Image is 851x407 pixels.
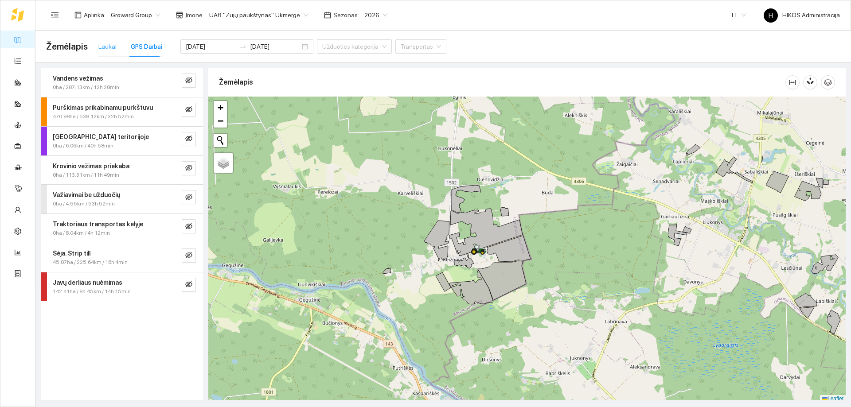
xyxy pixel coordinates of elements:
div: Laukai [98,42,117,51]
a: Zoom out [214,114,227,128]
span: eye-invisible [185,223,192,231]
span: eye-invisible [185,281,192,289]
button: eye-invisible [182,248,196,263]
button: Initiate a new search [214,134,227,147]
button: eye-invisible [182,190,196,204]
span: + [218,102,223,113]
span: 2026 [364,8,387,22]
input: Pabaigos data [250,42,300,51]
div: Vandens vežimas0ha / 287.13km / 12h 28mineye-invisible [41,68,203,97]
strong: Važiavimai be užduočių [53,191,120,198]
div: [GEOGRAPHIC_DATA] teritorijoje0ha / 6.06km / 40h 58mineye-invisible [41,127,203,155]
div: Purškimas prikabinamu purkštuvu470.98ha / 538.12km / 32h 52mineye-invisible [41,97,203,126]
span: Sezonas : [333,10,359,20]
strong: Krovinio vežimas priekaba [53,163,129,170]
strong: Traktoriaus transportas kelyje [53,221,143,228]
div: Traktoriaus transportas kelyje0ha / 8.04km / 4h 12mineye-invisible [41,214,203,243]
div: Žemėlapis [219,70,785,95]
span: column-width [786,79,799,86]
span: 0ha / 113.31km / 11h 49min [53,171,119,179]
span: 0ha / 8.04km / 4h 12min [53,229,110,237]
strong: [GEOGRAPHIC_DATA] teritorijoje [53,133,149,140]
span: Žemėlapis [46,39,88,54]
span: layout [74,12,82,19]
strong: Javų derliaus nuėmimas [53,279,122,286]
div: Javų derliaus nuėmimas142.41ha / 84.45km / 14h 15mineye-invisible [41,272,203,301]
div: Sėja. Strip till45.87ha / 225.64km / 16h 4mineye-invisible [41,243,203,272]
button: eye-invisible [182,219,196,233]
span: eye-invisible [185,252,192,260]
span: − [218,115,223,126]
span: eye-invisible [185,135,192,143]
span: eye-invisible [185,164,192,173]
span: H [769,8,773,23]
span: Aplinka : [84,10,105,20]
span: swap-right [239,43,246,50]
strong: Sėja. Strip till [53,250,90,257]
a: Leaflet [822,395,843,402]
button: eye-invisible [182,103,196,117]
input: Pradžios data [186,42,236,51]
span: UAB "Zujų paukštynas" Ukmerge [209,8,308,22]
span: Groward Group [111,8,160,22]
div: Krovinio vežimas priekaba0ha / 113.31km / 11h 49mineye-invisible [41,156,203,185]
button: eye-invisible [182,74,196,88]
span: menu-unfold [51,11,59,19]
span: HIKOS Administracija [764,12,840,19]
button: eye-invisible [182,161,196,175]
span: eye-invisible [185,194,192,202]
a: Layers [214,153,233,173]
span: 470.98ha / 538.12km / 32h 52min [53,112,134,121]
button: menu-unfold [46,6,64,24]
a: Zoom in [214,101,227,114]
div: GPS Darbai [131,42,162,51]
span: eye-invisible [185,106,192,114]
span: Įmonė : [185,10,204,20]
div: Važiavimai be užduočių0ha / 4.55km / 53h 52mineye-invisible [41,185,203,213]
span: 0ha / 4.55km / 53h 52min [53,200,115,208]
strong: Purškimas prikabinamu purkštuvu [53,104,153,111]
span: shop [176,12,183,19]
span: LT [732,8,746,22]
span: 0ha / 287.13km / 12h 28min [53,83,119,92]
span: 0ha / 6.06km / 40h 58min [53,142,113,150]
button: eye-invisible [182,132,196,146]
button: eye-invisible [182,278,196,292]
span: 142.41ha / 84.45km / 14h 15min [53,287,131,296]
span: calendar [324,12,331,19]
span: eye-invisible [185,77,192,85]
span: to [239,43,246,50]
span: 45.87ha / 225.64km / 16h 4min [53,258,128,267]
strong: Vandens vežimas [53,75,103,82]
button: column-width [785,75,800,89]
